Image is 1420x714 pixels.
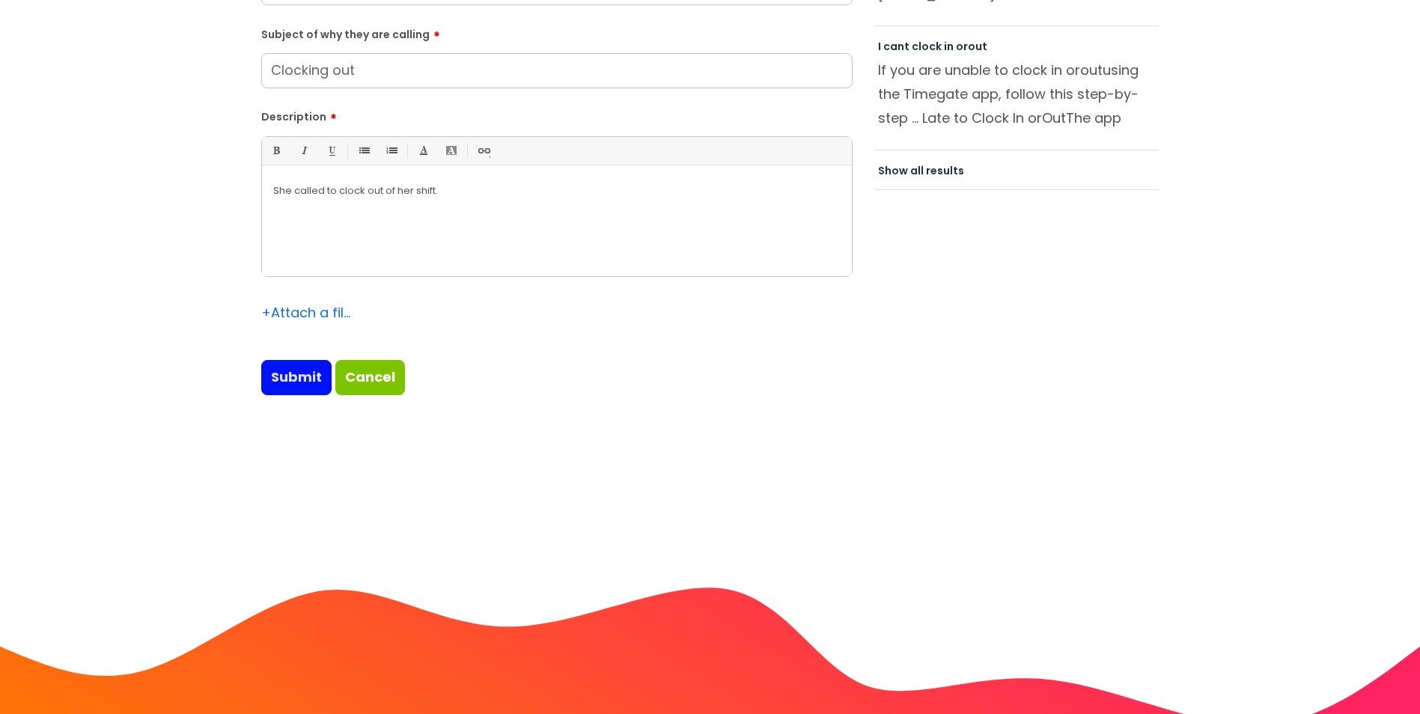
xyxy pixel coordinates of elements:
input: Submit [261,360,332,394]
p: If you are unable to clock in or using the Timegate app, follow this step-by-step ... Late to Clo... [878,58,1157,130]
span: Out [1042,109,1066,127]
a: Font Color [414,141,433,160]
a: Cancel [335,360,405,394]
a: Show all results [878,163,964,178]
a: • Unordered List (Ctrl-Shift-7) [354,141,373,160]
a: Back Color [442,141,460,160]
p: She called to clock out of her shift. [273,184,841,198]
span: out [968,39,987,54]
a: I cant clock in orout [878,39,987,54]
a: Link [474,141,493,160]
a: Bold (Ctrl-B) [266,141,285,160]
span: out [1080,61,1103,79]
a: Underline(Ctrl-U) [322,141,341,160]
a: 1. Ordered List (Ctrl-Shift-8) [382,141,400,160]
label: Subject of why they are calling [261,23,853,41]
label: Description [261,106,853,123]
a: Italic (Ctrl-I) [294,141,313,160]
div: Attach a file [261,301,351,325]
